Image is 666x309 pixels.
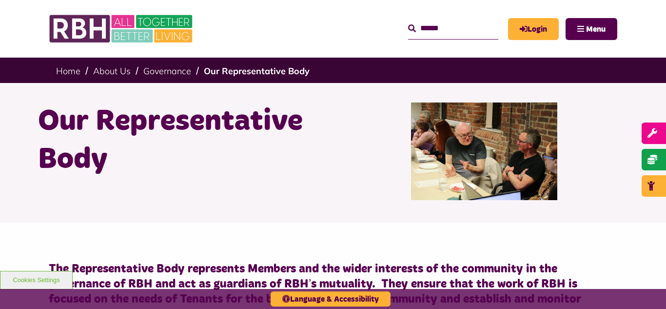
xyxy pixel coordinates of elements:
button: Language & Accessibility [271,291,391,307]
a: Our Representative Body [204,65,310,77]
a: MyRBH [508,18,559,40]
iframe: Netcall Web Assistant for live chat [622,265,666,309]
img: RBH [49,10,195,48]
img: Rep Body [411,103,557,200]
button: Navigation [566,18,617,40]
a: Governance [143,65,191,77]
a: About Us [93,65,131,77]
span: Menu [586,25,606,33]
a: Home [56,65,80,77]
h1: Our Representative Body [38,103,326,179]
